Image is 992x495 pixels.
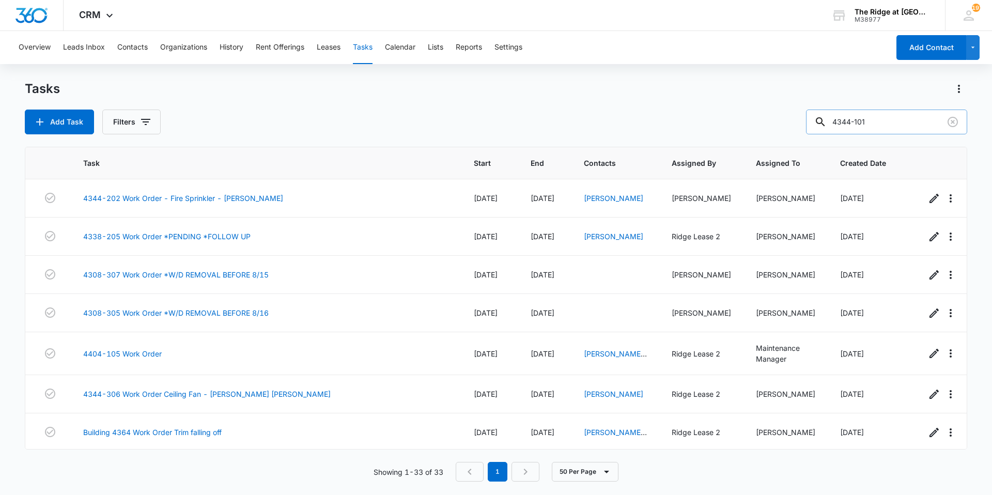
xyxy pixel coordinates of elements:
button: Lists [428,31,443,64]
button: Calendar [385,31,415,64]
span: [DATE] [840,349,864,358]
a: [PERSON_NAME] "[PERSON_NAME]" [PERSON_NAME] [584,349,647,391]
span: [DATE] [474,428,498,437]
span: [DATE] [840,390,864,398]
span: [DATE] [531,308,554,317]
button: Rent Offerings [256,31,304,64]
button: Add Task [25,110,94,134]
button: Filters [102,110,161,134]
div: notifications count [972,4,980,12]
span: CRM [79,9,101,20]
a: 4344-202 Work Order - Fire Sprinkler - [PERSON_NAME] [83,193,283,204]
div: [PERSON_NAME] [672,307,731,318]
a: [PERSON_NAME] [584,232,643,241]
span: [DATE] [474,270,498,279]
span: Created Date [840,158,886,168]
span: [DATE] [531,194,554,203]
div: [PERSON_NAME] [672,269,731,280]
button: Tasks [353,31,373,64]
span: [DATE] [840,270,864,279]
a: 4338-205 Work Order *PENDING *FOLLOW UP [83,231,251,242]
span: [DATE] [474,308,498,317]
span: Start [474,158,491,168]
span: End [531,158,544,168]
input: Search Tasks [806,110,967,134]
div: [PERSON_NAME] [756,389,815,399]
p: Showing 1-33 of 33 [374,467,443,477]
span: Assigned By [672,158,716,168]
span: [DATE] [531,232,554,241]
div: Ridge Lease 2 [672,348,731,359]
div: [PERSON_NAME] [756,193,815,204]
span: [DATE] [531,428,554,437]
button: 50 Per Page [552,462,618,482]
button: Organizations [160,31,207,64]
a: 4344-306 Work Order Ceiling Fan - [PERSON_NAME] [PERSON_NAME] [83,389,331,399]
div: Maintenance Manager [756,343,815,364]
button: Add Contact [896,35,966,60]
a: [PERSON_NAME] & [PERSON_NAME] [584,428,647,458]
div: account name [855,8,930,16]
span: [DATE] [531,390,554,398]
div: [PERSON_NAME] [756,427,815,438]
span: 191 [972,4,980,12]
a: 4404-105 Work Order [83,348,162,359]
span: [DATE] [840,232,864,241]
a: [PERSON_NAME] [584,194,643,203]
span: Contacts [584,158,632,168]
a: [PERSON_NAME] [584,390,643,398]
span: [DATE] [840,308,864,317]
a: 4308-307 Work Order *W/D REMOVAL BEFORE 8/15 [83,269,269,280]
span: [DATE] [531,349,554,358]
div: Ridge Lease 2 [672,389,731,399]
span: [DATE] [840,194,864,203]
div: [PERSON_NAME] [756,307,815,318]
span: [DATE] [474,390,498,398]
a: 4308-305 Work Order *W/D REMOVAL BEFORE 8/16 [83,307,269,318]
button: Settings [494,31,522,64]
button: Overview [19,31,51,64]
div: [PERSON_NAME] [756,269,815,280]
button: Reports [456,31,482,64]
button: Contacts [117,31,148,64]
div: account id [855,16,930,23]
span: [DATE] [474,194,498,203]
div: Ridge Lease 2 [672,231,731,242]
nav: Pagination [456,462,539,482]
span: [DATE] [531,270,554,279]
button: Clear [944,114,961,130]
a: Building 4364 Work Order Trim falling off [83,427,222,438]
div: [PERSON_NAME] [756,231,815,242]
button: History [220,31,243,64]
span: Assigned To [756,158,800,168]
span: [DATE] [474,349,498,358]
div: Ridge Lease 2 [672,427,731,438]
button: Leads Inbox [63,31,105,64]
span: Task [83,158,434,168]
span: [DATE] [474,232,498,241]
h1: Tasks [25,81,60,97]
span: [DATE] [840,428,864,437]
div: [PERSON_NAME] [672,193,731,204]
button: Actions [951,81,967,97]
button: Leases [317,31,340,64]
em: 1 [488,462,507,482]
